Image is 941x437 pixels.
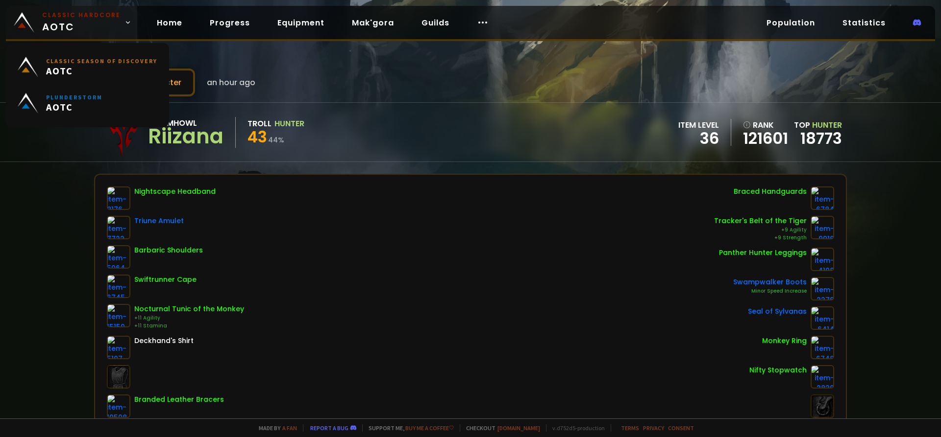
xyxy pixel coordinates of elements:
div: Deckhand's Shirt [134,336,194,346]
div: item level [678,119,719,131]
span: AOTC [46,101,102,113]
div: Panther Hunter Leggings [719,248,807,258]
div: Monkey Ring [762,336,807,346]
div: Troll [248,117,272,130]
span: Support me, [362,424,454,432]
div: +11 Agility [134,314,244,322]
div: Triune Amulet [134,216,184,226]
img: item-6414 [811,306,834,330]
img: item-5964 [107,245,130,269]
img: item-2276 [811,277,834,300]
img: item-6745 [107,275,130,298]
span: Hunter [812,119,842,131]
a: a fan [282,424,297,432]
div: +9 Strength [714,234,807,242]
a: Report a bug [310,424,348,432]
div: Top [794,119,842,131]
a: 121601 [743,131,788,146]
a: Classic HardcoreAOTC [6,6,137,39]
a: 18773 [800,127,842,149]
img: item-6784 [811,186,834,210]
div: Seal of Sylvanas [748,306,807,317]
div: Tracker's Belt of the Tiger [714,216,807,226]
small: Plunderstorm [46,93,102,101]
a: Guilds [414,13,457,33]
a: PlunderstormAOTC [12,85,163,121]
small: Classic Season of Discovery [46,57,157,65]
div: Riizana [148,129,223,144]
span: AOTC [46,65,157,77]
div: Nocturnal Tunic of the Monkey [134,304,244,314]
img: item-8176 [107,186,130,210]
a: Buy me a coffee [405,424,454,432]
a: Consent [668,424,694,432]
a: Mak'gora [344,13,402,33]
a: [DOMAIN_NAME] [497,424,540,432]
a: Home [149,13,190,33]
a: Terms [621,424,639,432]
img: item-15159 [107,304,130,327]
img: item-7722 [107,216,130,239]
span: Made by [253,424,297,432]
span: an hour ago [207,76,255,89]
span: v. d752d5 - production [546,424,605,432]
small: 44 % [268,135,284,145]
img: item-6748 [811,336,834,359]
span: Checkout [460,424,540,432]
div: Hunter [274,117,304,130]
span: AOTC [42,11,121,34]
a: Classic Season of DiscoveryAOTC [12,49,163,85]
img: item-2820 [811,365,834,389]
div: +9 Agility [714,226,807,234]
div: Doomhowl [148,117,223,129]
a: Population [759,13,823,33]
div: Branded Leather Bracers [134,394,224,405]
div: Nifty Stopwatch [749,365,807,375]
div: 36 [678,131,719,146]
span: 43 [248,126,267,148]
img: item-4108 [811,248,834,271]
a: Equipment [270,13,332,33]
div: Barbaric Shoulders [134,245,203,255]
img: item-9916 [811,216,834,239]
div: rank [743,119,788,131]
img: item-19508 [107,394,130,418]
div: Nightscape Headband [134,186,216,197]
img: item-5107 [107,336,130,359]
a: Privacy [643,424,664,432]
div: Swiftrunner Cape [134,275,197,285]
div: +11 Stamina [134,322,244,330]
a: Progress [202,13,258,33]
a: Statistics [835,13,893,33]
div: Minor Speed Increase [733,287,807,295]
small: Classic Hardcore [42,11,121,20]
div: Braced Handguards [734,186,807,197]
div: Swampwalker Boots [733,277,807,287]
